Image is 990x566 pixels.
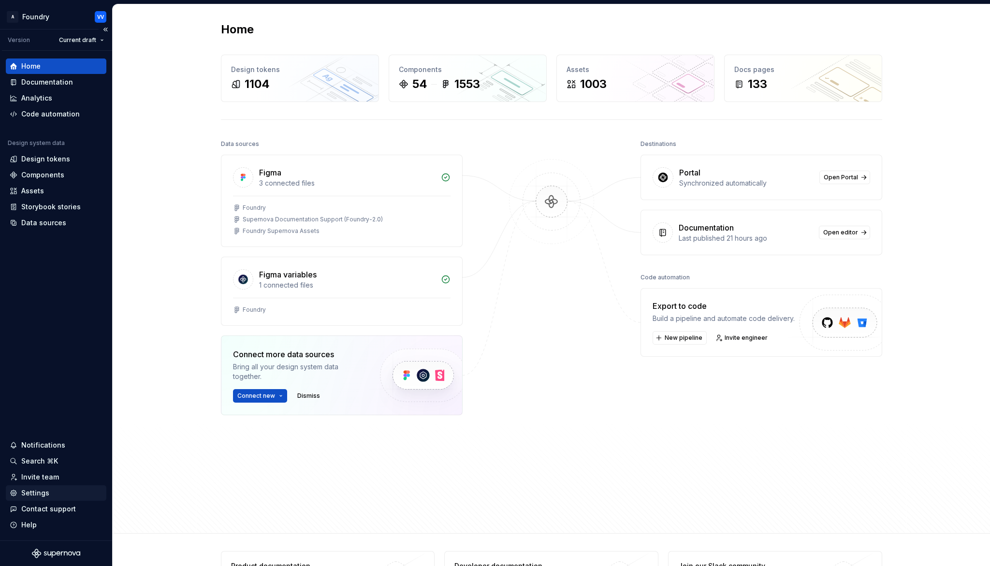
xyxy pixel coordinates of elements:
[6,469,106,485] a: Invite team
[233,389,287,403] button: Connect new
[6,485,106,501] a: Settings
[679,178,814,188] div: Synchronized automatically
[6,501,106,517] button: Contact support
[59,36,96,44] span: Current draft
[21,456,58,466] div: Search ⌘K
[679,167,700,178] div: Portal
[824,174,858,181] span: Open Portal
[231,65,369,74] div: Design tokens
[233,362,364,381] div: Bring all your design system data together.
[293,389,324,403] button: Dismiss
[21,440,65,450] div: Notifications
[641,271,690,284] div: Code automation
[6,90,106,106] a: Analytics
[21,202,81,212] div: Storybook stories
[97,13,104,21] div: VV
[6,167,106,183] a: Components
[412,76,427,92] div: 54
[21,186,44,196] div: Assets
[99,23,112,36] button: Collapse sidebar
[653,300,795,312] div: Export to code
[653,331,707,345] button: New pipeline
[6,58,106,74] a: Home
[221,22,254,37] h2: Home
[243,306,266,314] div: Foundry
[6,106,106,122] a: Code automation
[21,154,70,164] div: Design tokens
[725,334,768,342] span: Invite engineer
[221,137,259,151] div: Data sources
[21,61,41,71] div: Home
[6,437,106,453] button: Notifications
[6,453,106,469] button: Search ⌘K
[2,6,110,27] button: AFoundryVV
[221,257,463,326] a: Figma variables1 connected filesFoundry
[259,167,281,178] div: Figma
[221,155,463,247] a: Figma3 connected filesFoundrySupernova Documentation Support (Foundry-2.0)Foundry Supernova Assets
[6,151,106,167] a: Design tokens
[399,65,537,74] div: Components
[679,222,734,233] div: Documentation
[32,549,80,558] svg: Supernova Logo
[259,178,435,188] div: 3 connected files
[7,11,18,23] div: A
[21,504,76,514] div: Contact support
[22,12,49,22] div: Foundry
[6,199,106,215] a: Storybook stories
[713,331,772,345] a: Invite engineer
[665,334,702,342] span: New pipeline
[6,74,106,90] a: Documentation
[454,76,480,92] div: 1553
[21,93,52,103] div: Analytics
[823,229,858,236] span: Open editor
[243,216,383,223] div: Supernova Documentation Support (Foundry-2.0)
[221,55,379,102] a: Design tokens1104
[641,137,676,151] div: Destinations
[653,314,795,323] div: Build a pipeline and automate code delivery.
[748,76,767,92] div: 133
[21,472,59,482] div: Invite team
[6,183,106,199] a: Assets
[819,226,870,239] a: Open editor
[243,204,266,212] div: Foundry
[6,215,106,231] a: Data sources
[259,280,435,290] div: 1 connected files
[237,392,275,400] span: Connect new
[819,171,870,184] a: Open Portal
[243,227,320,235] div: Foundry Supernova Assets
[21,218,66,228] div: Data sources
[389,55,547,102] a: Components541553
[724,55,882,102] a: Docs pages133
[259,269,317,280] div: Figma variables
[8,36,30,44] div: Version
[21,520,37,530] div: Help
[679,233,813,243] div: Last published 21 hours ago
[6,517,106,533] button: Help
[567,65,704,74] div: Assets
[734,65,872,74] div: Docs pages
[21,109,80,119] div: Code automation
[245,76,270,92] div: 1104
[556,55,714,102] a: Assets1003
[233,348,364,360] div: Connect more data sources
[297,392,320,400] span: Dismiss
[21,170,64,180] div: Components
[8,139,65,147] div: Design system data
[21,488,49,498] div: Settings
[21,77,73,87] div: Documentation
[580,76,607,92] div: 1003
[55,33,108,47] button: Current draft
